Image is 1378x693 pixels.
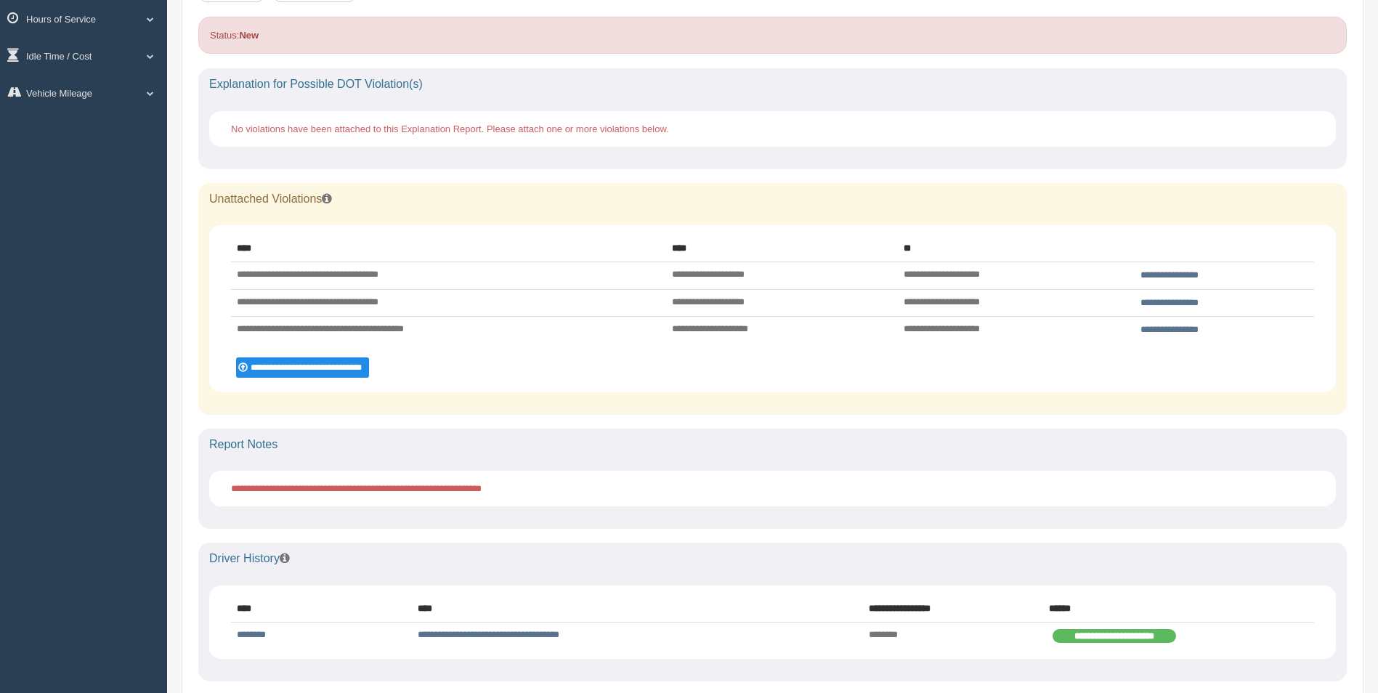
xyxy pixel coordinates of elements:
[198,183,1347,215] div: Unattached Violations
[198,429,1347,461] div: Report Notes
[198,543,1347,575] div: Driver History
[239,30,259,41] strong: New
[198,68,1347,100] div: Explanation for Possible DOT Violation(s)
[231,123,669,134] span: No violations have been attached to this Explanation Report. Please attach one or more violations...
[198,17,1347,54] div: Status:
